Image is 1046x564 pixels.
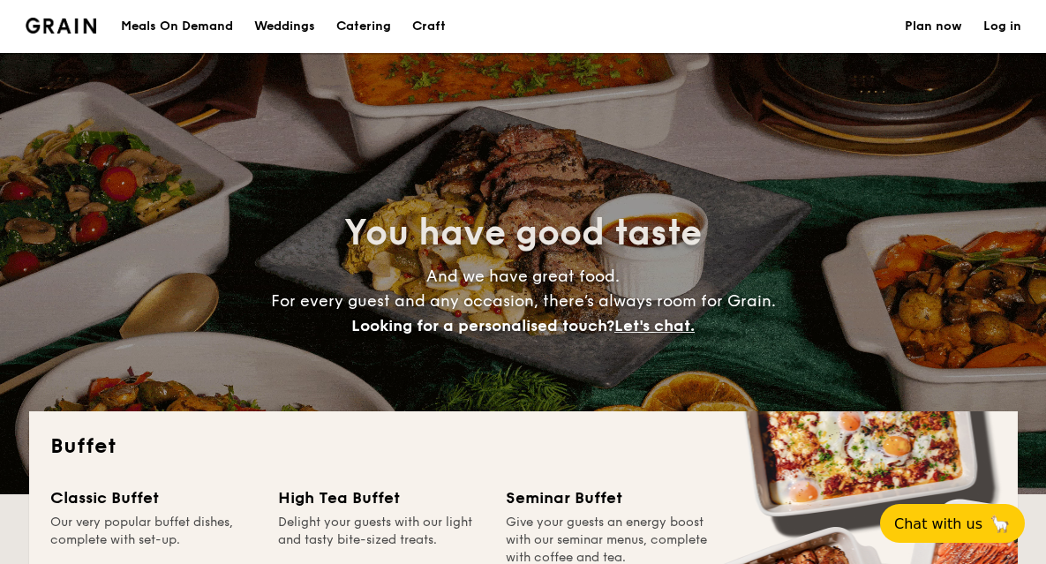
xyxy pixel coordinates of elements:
[351,316,614,335] span: Looking for a personalised touch?
[990,514,1011,534] span: 🦙
[26,18,97,34] img: Grain
[278,485,485,510] div: High Tea Buffet
[271,267,776,335] span: And we have great food. For every guest and any occasion, there’s always room for Grain.
[26,18,97,34] a: Logotype
[506,485,712,510] div: Seminar Buffet
[880,504,1025,543] button: Chat with us🦙
[50,432,997,461] h2: Buffet
[344,212,702,254] span: You have good taste
[614,316,695,335] span: Let's chat.
[50,485,257,510] div: Classic Buffet
[894,515,982,532] span: Chat with us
